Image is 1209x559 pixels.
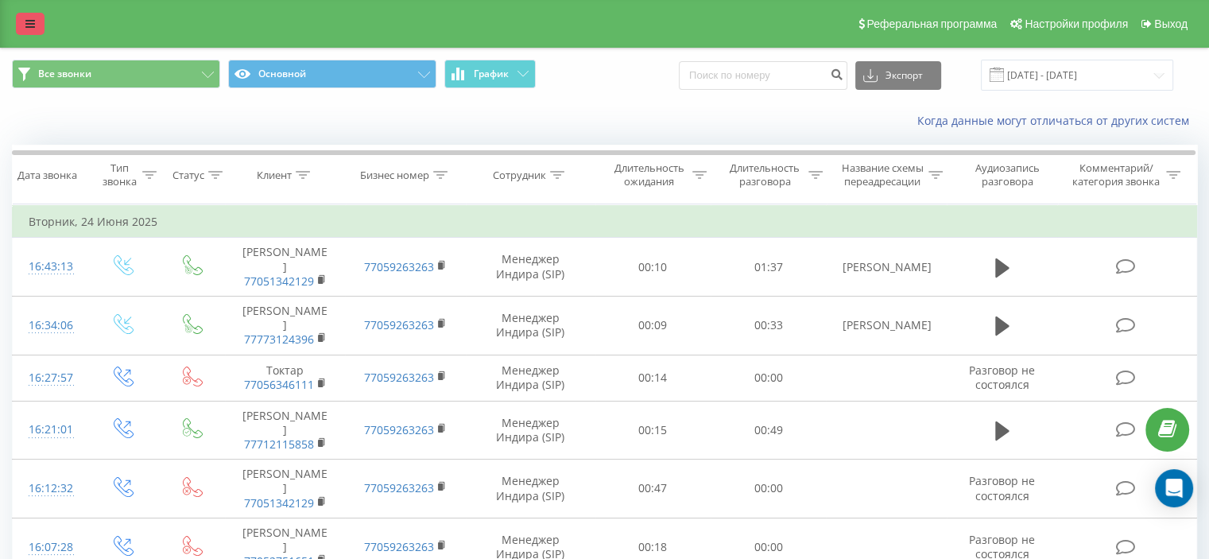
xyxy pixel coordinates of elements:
[444,60,536,88] button: График
[225,355,345,401] td: Токтар
[12,60,220,88] button: Все звонки
[364,317,434,332] a: 77059263263
[1025,17,1128,30] span: Настройки профиля
[826,238,946,297] td: [PERSON_NAME]
[29,251,71,282] div: 16:43:13
[13,206,1197,238] td: Вторник, 24 Июня 2025
[711,460,826,518] td: 00:00
[466,296,595,355] td: Менеджер Индира (SIP)
[711,355,826,401] td: 00:00
[228,60,436,88] button: Основной
[244,332,314,347] a: 77773124396
[711,296,826,355] td: 00:33
[466,401,595,460] td: Менеджер Индира (SIP)
[595,238,711,297] td: 00:10
[364,259,434,274] a: 77059263263
[29,363,71,394] div: 16:27:57
[364,422,434,437] a: 77059263263
[866,17,997,30] span: Реферальная программа
[969,363,1035,392] span: Разговор не состоялся
[917,113,1197,128] a: Когда данные могут отличаться от других систем
[595,355,711,401] td: 00:14
[961,161,1054,188] div: Аудиозапись разговора
[1069,161,1162,188] div: Комментарий/категория звонка
[360,169,429,182] div: Бизнес номер
[841,161,924,188] div: Название схемы переадресации
[1154,17,1188,30] span: Выход
[38,68,91,80] span: Все звонки
[466,355,595,401] td: Менеджер Индира (SIP)
[364,370,434,385] a: 77059263263
[17,169,77,182] div: Дата звонка
[100,161,138,188] div: Тип звонка
[474,68,509,80] span: График
[364,480,434,495] a: 77059263263
[711,238,826,297] td: 01:37
[725,161,804,188] div: Длительность разговора
[493,169,546,182] div: Сотрудник
[29,414,71,445] div: 16:21:01
[29,310,71,341] div: 16:34:06
[225,238,345,297] td: [PERSON_NAME]
[466,460,595,518] td: Менеджер Индира (SIP)
[29,473,71,504] div: 16:12:32
[466,238,595,297] td: Менеджер Индира (SIP)
[595,460,711,518] td: 00:47
[1155,469,1193,507] div: Open Intercom Messenger
[595,296,711,355] td: 00:09
[826,296,946,355] td: [PERSON_NAME]
[244,377,314,392] a: 77056346111
[711,401,826,460] td: 00:49
[244,274,314,289] a: 77051342129
[969,473,1035,503] span: Разговор не состоялся
[225,460,345,518] td: [PERSON_NAME]
[172,169,204,182] div: Статус
[257,169,292,182] div: Клиент
[610,161,689,188] div: Длительность ожидания
[244,437,314,452] a: 77712115858
[679,61,847,90] input: Поиск по номеру
[225,401,345,460] td: [PERSON_NAME]
[595,401,711,460] td: 00:15
[244,495,314,510] a: 77051342129
[364,539,434,554] a: 77059263263
[225,296,345,355] td: [PERSON_NAME]
[855,61,941,90] button: Экспорт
